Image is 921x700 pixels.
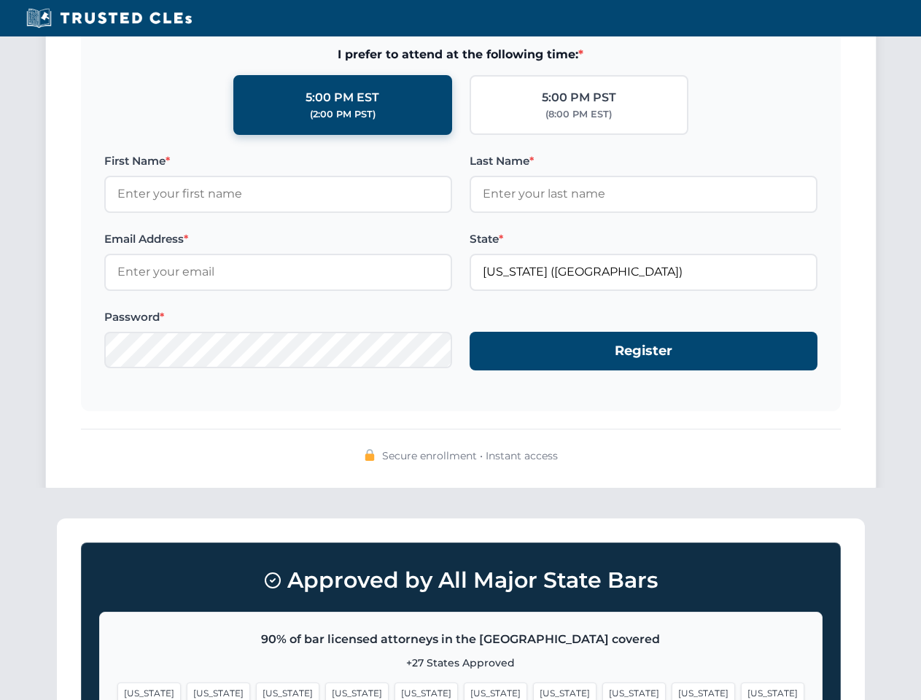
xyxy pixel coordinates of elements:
[542,88,616,107] div: 5:00 PM PST
[470,152,817,170] label: Last Name
[117,630,804,649] p: 90% of bar licensed attorneys in the [GEOGRAPHIC_DATA] covered
[104,176,452,212] input: Enter your first name
[470,176,817,212] input: Enter your last name
[306,88,379,107] div: 5:00 PM EST
[382,448,558,464] span: Secure enrollment • Instant access
[104,152,452,170] label: First Name
[104,254,452,290] input: Enter your email
[310,107,376,122] div: (2:00 PM PST)
[22,7,196,29] img: Trusted CLEs
[470,332,817,370] button: Register
[545,107,612,122] div: (8:00 PM EST)
[364,449,376,461] img: 🔒
[99,561,823,600] h3: Approved by All Major State Bars
[104,308,452,326] label: Password
[470,254,817,290] input: Florida (FL)
[104,230,452,248] label: Email Address
[470,230,817,248] label: State
[104,45,817,64] span: I prefer to attend at the following time:
[117,655,804,671] p: +27 States Approved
